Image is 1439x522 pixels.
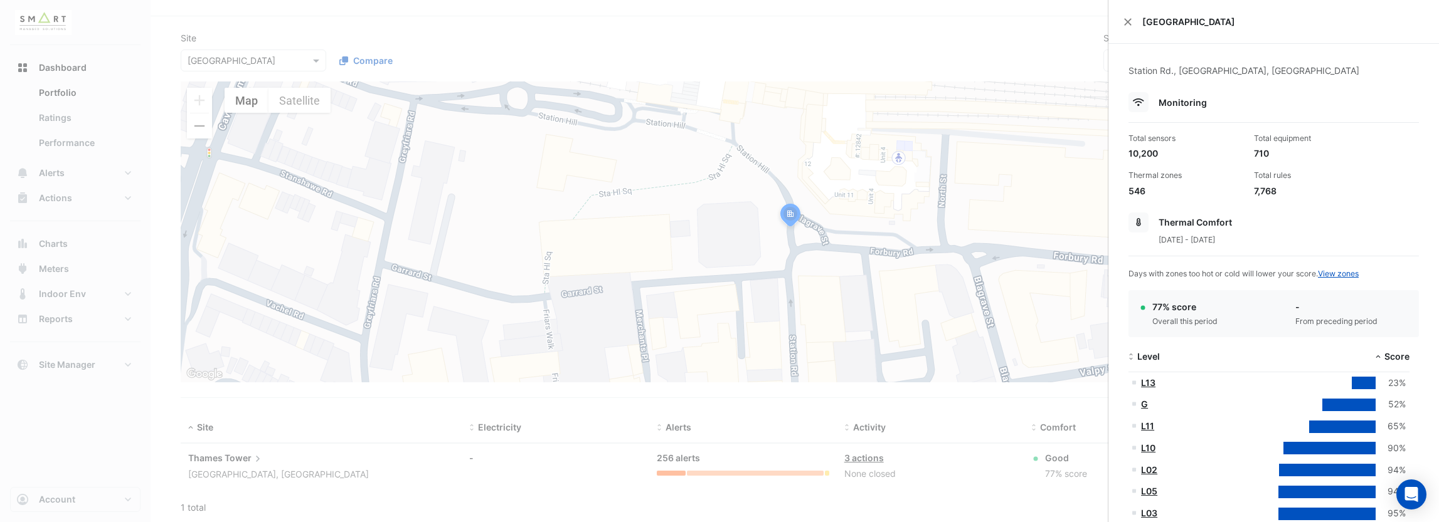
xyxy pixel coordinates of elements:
[1376,441,1406,456] div: 90%
[1123,18,1132,26] button: Close
[1128,170,1244,181] div: Thermal zones
[1141,377,1155,388] a: L13
[1128,64,1419,92] div: Station Rd., [GEOGRAPHIC_DATA], [GEOGRAPHIC_DATA]
[1141,486,1157,496] a: L05
[1376,506,1406,521] div: 95%
[1141,464,1157,475] a: L02
[1152,300,1218,313] div: 77% score
[1384,351,1410,362] span: Score
[1159,97,1207,108] span: Monitoring
[1159,235,1215,244] span: [DATE] - [DATE]
[1295,316,1378,327] div: From preceding period
[1142,15,1424,28] span: [GEOGRAPHIC_DATA]
[1254,133,1369,144] div: Total equipment
[1128,184,1244,197] div: 546
[1376,376,1406,390] div: 23%
[1137,351,1160,362] span: Level
[1128,147,1244,160] div: 10,200
[1152,316,1218,327] div: Overall this period
[1128,133,1244,144] div: Total sensors
[1141,442,1155,453] a: L10
[1376,463,1406,478] div: 94%
[1141,399,1148,409] a: G
[1396,479,1426,509] div: Open Intercom Messenger
[1254,147,1369,160] div: 710
[1254,170,1369,181] div: Total rules
[1128,269,1359,278] span: Days with zones too hot or cold will lower your score.
[1318,269,1359,278] a: View zones
[1141,420,1154,431] a: L11
[1254,184,1369,197] div: 7,768
[1295,300,1378,313] div: -
[1141,508,1157,518] a: L03
[1376,419,1406,434] div: 65%
[1376,484,1406,499] div: 94%
[1376,397,1406,412] div: 52%
[1159,217,1232,227] span: Thermal Comfort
